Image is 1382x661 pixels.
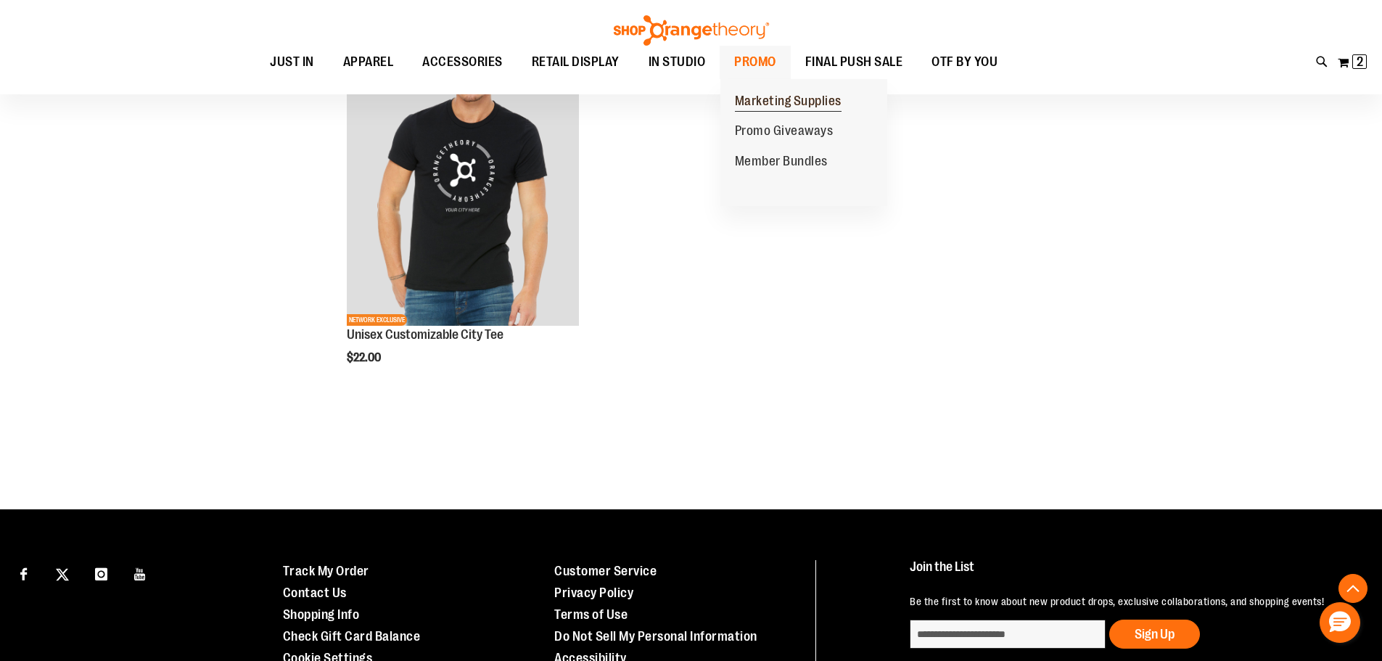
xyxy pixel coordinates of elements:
span: OTF BY YOU [931,46,998,78]
div: product [340,87,586,402]
span: Marketing Supplies [735,94,842,112]
span: 2 [1357,54,1363,69]
a: IN STUDIO [634,46,720,79]
a: Visit our Facebook page [11,560,36,586]
a: Contact Us [283,586,347,600]
input: enter email [910,620,1106,649]
a: Visit our Instagram page [89,560,114,586]
a: Track My Order [283,564,369,578]
span: FINAL PUSH SALE [805,46,903,78]
ul: PROMO [720,79,887,206]
a: Terms of Use [554,607,628,622]
span: PROMO [734,46,776,78]
a: ACCESSORIES [408,46,517,79]
a: Product image for Unisex Customizable City TeeNETWORK EXCLUSIVE [347,94,579,329]
span: Sign Up [1135,627,1175,641]
p: Be the first to know about new product drops, exclusive collaborations, and shopping events! [910,594,1349,609]
button: Sign Up [1109,620,1200,649]
button: Back To Top [1338,574,1367,603]
a: Check Gift Card Balance [283,629,421,644]
a: Do Not Sell My Personal Information [554,629,757,644]
a: Promo Giveaways [720,116,848,147]
a: Member Bundles [720,147,842,177]
span: APPAREL [343,46,394,78]
a: RETAIL DISPLAY [517,46,634,78]
img: Shop Orangetheory [612,15,771,46]
a: FINAL PUSH SALE [791,46,918,79]
a: Marketing Supplies [720,86,856,117]
h4: Join the List [910,560,1349,587]
a: JUST IN [255,46,329,79]
span: Member Bundles [735,154,828,172]
span: ACCESSORIES [422,46,503,78]
img: Product image for Unisex Customizable City Tee [347,94,579,327]
span: NETWORK EXCLUSIVE [347,314,407,326]
a: Customer Service [554,564,657,578]
img: Twitter [56,568,69,581]
a: Shopping Info [283,607,360,622]
span: Promo Giveaways [735,123,834,141]
button: Hello, have a question? Let’s chat. [1320,602,1360,643]
span: $22.00 [347,351,383,364]
a: Unisex Customizable City Tee [347,327,503,342]
span: RETAIL DISPLAY [532,46,620,78]
span: JUST IN [270,46,314,78]
a: OTF BY YOU [917,46,1012,79]
a: Visit our X page [50,560,75,586]
a: Visit our Youtube page [128,560,153,586]
a: APPAREL [329,46,408,79]
a: PROMO [720,46,791,79]
a: Privacy Policy [554,586,633,600]
span: IN STUDIO [649,46,706,78]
